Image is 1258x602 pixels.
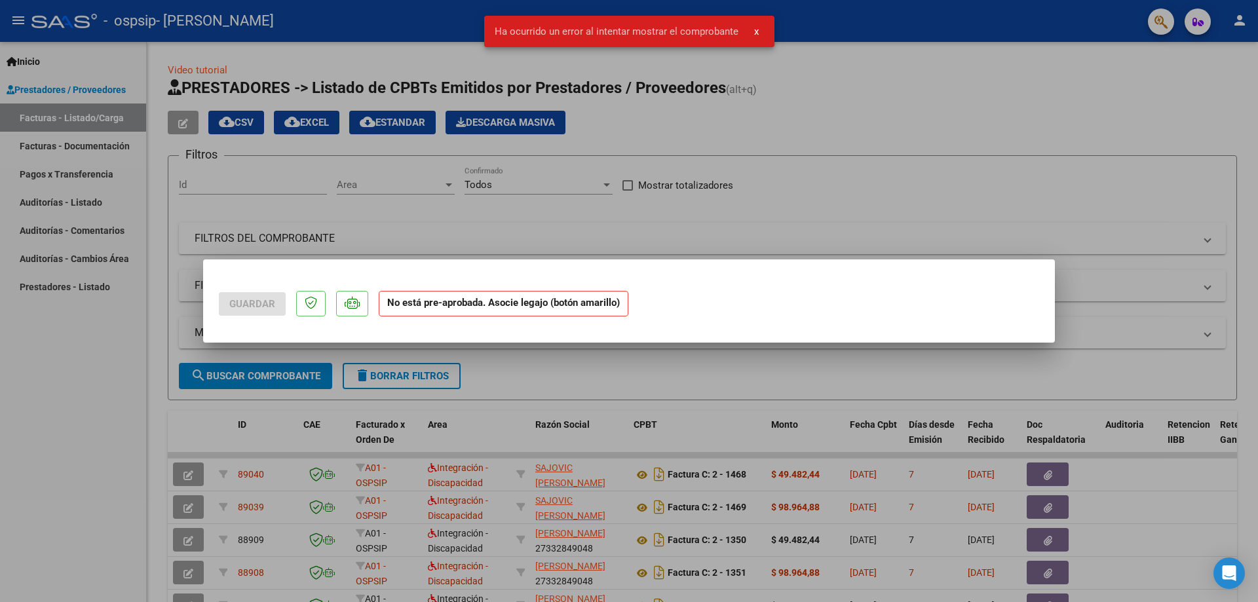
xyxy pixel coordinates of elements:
button: x [744,20,769,43]
span: x [754,26,759,37]
button: Guardar [219,292,286,316]
strong: No está pre-aprobada. Asocie legajo (botón amarillo) [379,291,628,316]
div: Open Intercom Messenger [1213,557,1245,589]
span: Ha ocurrido un error al intentar mostrar el comprobante [495,25,738,38]
span: Guardar [229,298,275,310]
